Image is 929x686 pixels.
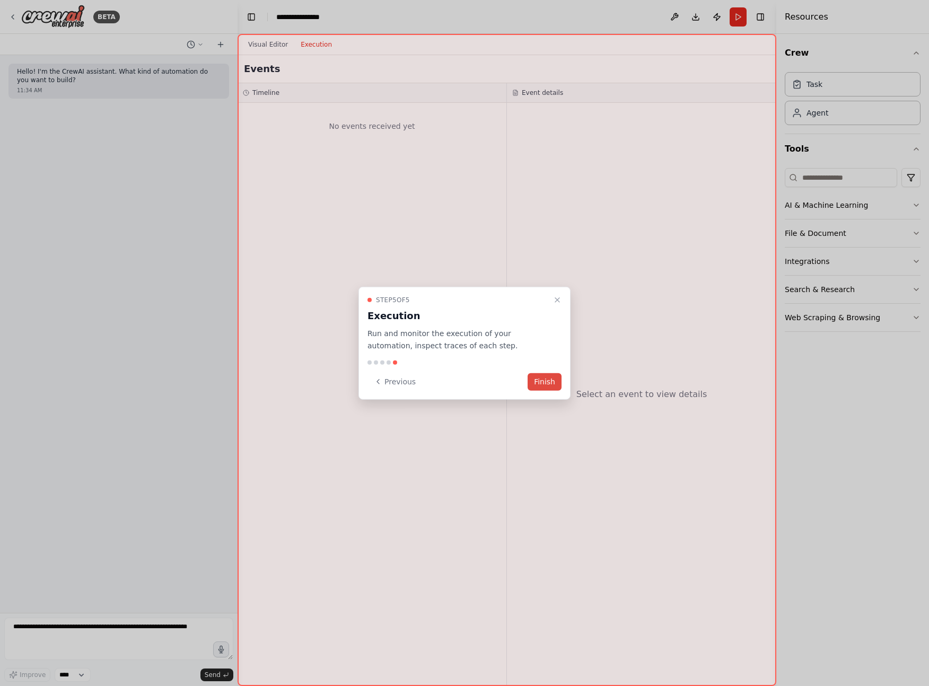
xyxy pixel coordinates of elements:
[244,10,259,24] button: Hide left sidebar
[367,373,422,390] button: Previous
[528,373,562,390] button: Finish
[376,296,410,304] span: Step 5 of 5
[367,328,549,352] p: Run and monitor the execution of your automation, inspect traces of each step.
[551,294,564,306] button: Close walkthrough
[367,309,549,323] h3: Execution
